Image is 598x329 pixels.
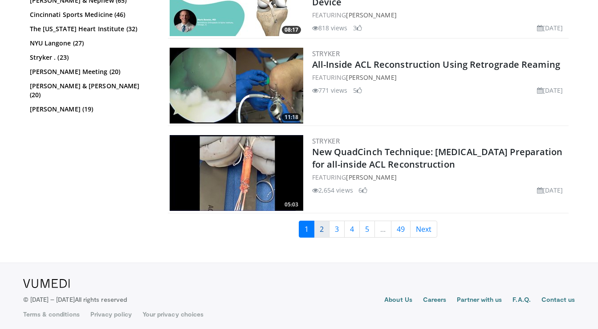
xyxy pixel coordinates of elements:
[75,296,127,303] span: All rights reserved
[537,86,563,95] li: [DATE]
[30,67,152,76] a: [PERSON_NAME] Meeting (20)
[346,173,396,181] a: [PERSON_NAME]
[314,221,330,238] a: 2
[23,279,70,288] img: VuMedi Logo
[312,136,340,145] a: Stryker
[353,86,362,95] li: 5
[282,113,301,121] span: 11:18
[513,295,530,306] a: F.A.Q.
[30,82,152,99] a: [PERSON_NAME] & [PERSON_NAME] (20)
[312,73,567,82] div: FEATURING
[537,23,563,33] li: [DATE]
[423,295,447,306] a: Careers
[30,105,152,114] a: [PERSON_NAME] (19)
[312,10,567,20] div: FEATURING
[30,39,152,48] a: NYU Langone (27)
[344,221,360,238] a: 4
[282,26,301,34] span: 08:17
[30,53,152,62] a: Stryker . (23)
[30,10,152,19] a: Cincinnati Sports Medicine (46)
[384,295,412,306] a: About Us
[312,49,340,58] a: Stryker
[312,173,567,182] div: FEATURING
[168,221,569,238] nav: Search results pages
[353,23,362,33] li: 3
[359,221,375,238] a: 5
[90,310,132,319] a: Privacy policy
[170,135,303,211] a: 05:03
[312,23,348,33] li: 818 views
[23,310,80,319] a: Terms & conditions
[170,135,303,211] img: 7de4b3e9-1e8f-4006-90fd-bfb925f08af0.300x170_q85_crop-smart_upscale.jpg
[170,48,303,123] a: 11:18
[346,73,396,82] a: [PERSON_NAME]
[358,185,367,195] li: 6
[312,58,560,70] a: All-Inside ACL Reconstruction Using Retrograde Reaming
[170,48,303,123] img: 636faae1-e04c-4bc3-86db-8a1690950529.300x170_q85_crop-smart_upscale.jpg
[410,221,437,238] a: Next
[346,11,396,19] a: [PERSON_NAME]
[541,295,575,306] a: Contact us
[299,221,314,238] a: 1
[329,221,345,238] a: 3
[142,310,203,319] a: Your privacy choices
[391,221,411,238] a: 49
[537,185,563,195] li: [DATE]
[23,295,127,304] p: © [DATE] – [DATE]
[30,25,152,33] a: The [US_STATE] Heart Institute (32)
[312,146,563,170] a: New QuadCinch Technique: [MEDICAL_DATA] Preparation for all-inside ACL Reconstruction
[457,295,502,306] a: Partner with us
[312,185,353,195] li: 2,654 views
[282,201,301,209] span: 05:03
[312,86,348,95] li: 771 views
